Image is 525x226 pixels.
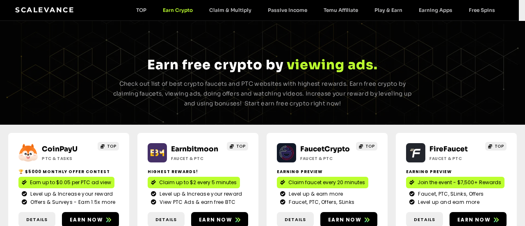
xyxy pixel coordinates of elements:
[28,199,115,206] span: Offers & Surveys - Earn 1.5x more
[28,190,113,198] span: Level up & Increase your reward
[199,216,232,224] span: Earn now
[236,143,246,149] span: TOP
[18,169,119,175] h2: 🏆 $5000 Monthly Offer contest
[288,179,365,186] span: Claim faucet every 20 minutes
[416,190,484,198] span: Faucet, PTC, SLinks, Offers
[414,216,435,223] span: Details
[171,155,222,162] h2: Faucet & PTC
[285,216,306,223] span: Details
[155,7,201,13] a: Earn Crypto
[429,145,468,153] a: FireFaucet
[148,169,248,175] h2: Highest Rewards!
[148,177,240,188] a: Claim up to $2 every 5 minutes
[461,7,503,13] a: Free Spins
[159,179,237,186] span: Claim up to $2 every 5 minutes
[42,145,78,153] a: CoinPayU
[260,7,315,13] a: Passive Income
[366,7,411,13] a: Play & Earn
[416,199,479,206] span: Level up and earn more
[365,143,375,149] span: TOP
[147,57,283,73] span: Earn free crypto by
[277,177,368,188] a: Claim faucet every 20 minutes
[110,79,415,108] p: Check out list of best crypto faucets and PTC websites with highest rewards. Earn free crypto by ...
[418,179,501,186] span: Join the event - $7,500+ Rewards
[300,155,352,162] h2: Faucet & PTC
[15,6,74,14] a: Scalevance
[18,177,114,188] a: Earn up to $0.05 per PTC ad view
[287,199,354,206] span: Faucet, PTC, Offers, SLinks
[26,216,48,223] span: Details
[155,216,177,223] span: Details
[42,155,93,162] h2: ptc & Tasks
[406,169,507,175] h2: Earning Preview
[315,7,366,13] a: Temu Affiliate
[406,177,504,188] a: Join the event - $7,500+ Rewards
[201,7,260,13] a: Claim & Multiply
[157,190,242,198] span: Level up & Increase your reward
[70,216,103,224] span: Earn now
[128,7,503,13] nav: Menu
[485,142,507,151] a: TOP
[157,199,235,206] span: View PTC Ads & earn free BTC
[128,7,155,13] a: TOP
[457,216,491,224] span: Earn now
[227,142,248,151] a: TOP
[171,145,218,153] a: Earnbitmoon
[328,216,361,224] span: Earn now
[98,142,119,151] a: TOP
[495,143,504,149] span: TOP
[287,190,343,198] span: Level up & earn more
[107,143,116,149] span: TOP
[356,142,377,151] a: TOP
[300,145,350,153] a: FaucetCrypto
[429,155,481,162] h2: Faucet & PTC
[411,7,461,13] a: Earning Apps
[30,179,111,186] span: Earn up to $0.05 per PTC ad view
[277,169,377,175] h2: Earning Preview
